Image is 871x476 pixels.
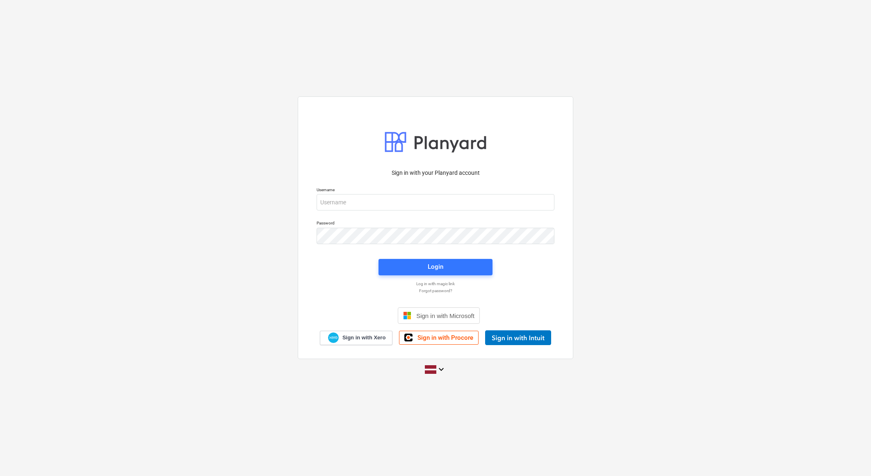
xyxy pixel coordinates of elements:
[317,187,554,194] p: Username
[317,194,554,211] input: Username
[342,334,385,341] span: Sign in with Xero
[312,281,559,286] a: Log in with magic link
[317,169,554,177] p: Sign in with your Planyard account
[320,331,393,345] a: Sign in with Xero
[378,259,493,275] button: Login
[312,288,559,293] a: Forgot password?
[428,261,443,272] div: Login
[417,334,473,341] span: Sign in with Procore
[317,220,554,227] p: Password
[403,311,411,320] img: Microsoft logo
[416,312,474,319] span: Sign in with Microsoft
[436,364,446,374] i: keyboard_arrow_down
[328,332,339,343] img: Xero logo
[399,331,479,345] a: Sign in with Procore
